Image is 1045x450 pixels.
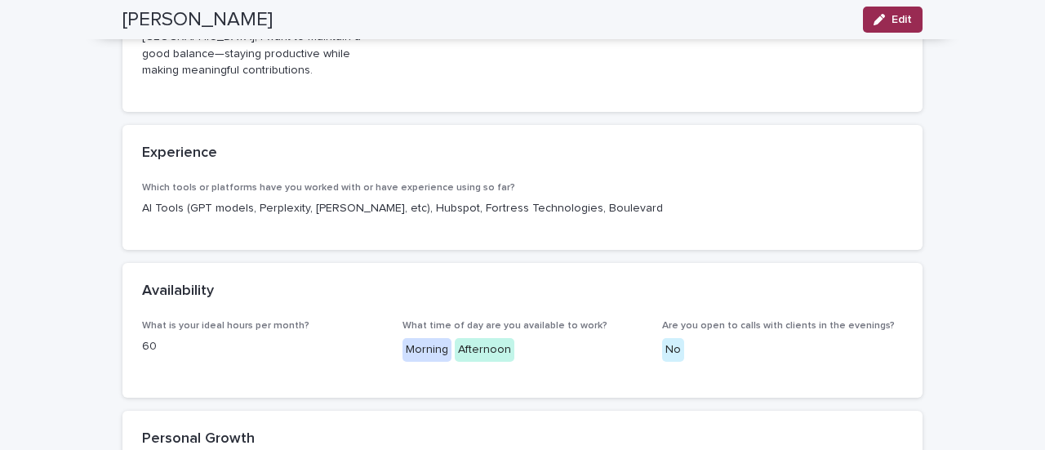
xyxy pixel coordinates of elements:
[142,200,903,217] p: AI Tools (GPT models, Perplexity, [PERSON_NAME], etc), Hubspot, Fortress Technologies, Boulevard
[455,338,514,362] div: Afternoon
[142,145,217,163] h2: Experience
[662,338,684,362] div: No
[122,8,273,32] h2: [PERSON_NAME]
[402,321,607,331] span: What time of day are you available to work?
[863,7,923,33] button: Edit
[142,430,255,448] h2: Personal Growth
[402,338,451,362] div: Morning
[142,321,309,331] span: What is your ideal hours per month?
[142,283,214,301] h2: Availability
[142,338,383,355] p: 60
[142,183,515,193] span: Which tools or platforms have you worked with or have experience using so far?
[662,321,895,331] span: Are you open to calls with clients in the evenings?
[892,14,912,25] span: Edit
